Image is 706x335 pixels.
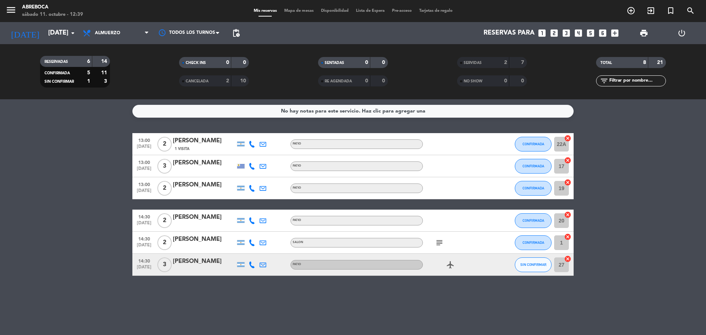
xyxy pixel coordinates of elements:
[87,59,90,64] strong: 6
[173,235,235,244] div: [PERSON_NAME]
[464,61,482,65] span: SERVIDAS
[293,142,301,145] span: PATIO
[523,240,544,245] span: CONFIRMADA
[586,28,595,38] i: looks_5
[95,31,120,36] span: Almuerzo
[564,233,571,240] i: cancel
[549,28,559,38] i: looks_two
[521,78,525,83] strong: 0
[325,79,352,83] span: RE AGENDADA
[135,188,153,197] span: [DATE]
[600,61,612,65] span: TOTAL
[416,9,456,13] span: Tarjetas de regalo
[243,60,247,65] strong: 0
[293,164,301,167] span: PATIO
[135,234,153,243] span: 14:30
[68,29,77,38] i: arrow_drop_down
[173,180,235,190] div: [PERSON_NAME]
[523,218,544,222] span: CONFIRMADA
[281,107,425,115] div: No hay notas para este servicio. Haz clic para agregar una
[173,213,235,222] div: [PERSON_NAME]
[564,157,571,164] i: cancel
[609,77,666,85] input: Filtrar por nombre...
[173,158,235,168] div: [PERSON_NAME]
[523,186,544,190] span: CONFIRMADA
[44,60,68,64] span: RESERVADAS
[677,29,686,38] i: power_settings_new
[564,255,571,263] i: cancel
[504,60,507,65] strong: 2
[523,142,544,146] span: CONFIRMADA
[561,28,571,38] i: looks_3
[464,79,482,83] span: NO SHOW
[657,60,664,65] strong: 21
[666,6,675,15] i: turned_in_not
[135,265,153,273] span: [DATE]
[135,166,153,175] span: [DATE]
[325,61,344,65] span: SENTADAS
[537,28,547,38] i: looks_one
[87,79,90,84] strong: 1
[135,212,153,221] span: 14:30
[564,179,571,186] i: cancel
[515,137,552,152] button: CONFIRMADA
[135,243,153,251] span: [DATE]
[175,146,189,152] span: 1 Visita
[365,60,368,65] strong: 0
[564,211,571,218] i: cancel
[157,181,172,196] span: 2
[232,29,240,38] span: pending_actions
[610,28,620,38] i: add_box
[504,78,507,83] strong: 0
[87,70,90,75] strong: 5
[226,60,229,65] strong: 0
[135,180,153,188] span: 13:00
[281,9,317,13] span: Mapa de mesas
[484,29,535,37] span: Reservas para
[173,257,235,266] div: [PERSON_NAME]
[388,9,416,13] span: Pre-acceso
[135,221,153,229] span: [DATE]
[520,263,546,267] span: SIN CONFIRMAR
[101,59,108,64] strong: 14
[44,80,74,83] span: SIN CONFIRMAR
[135,158,153,166] span: 13:00
[515,213,552,228] button: CONFIRMADA
[6,4,17,15] i: menu
[157,137,172,152] span: 2
[186,61,206,65] span: CHECK INS
[574,28,583,38] i: looks_4
[627,6,635,15] i: add_circle_outline
[157,257,172,272] span: 3
[382,78,386,83] strong: 0
[293,219,301,222] span: PATIO
[515,257,552,272] button: SIN CONFIRMAR
[435,238,444,247] i: subject
[515,235,552,250] button: CONFIRMADA
[446,260,455,269] i: airplanemode_active
[157,235,172,250] span: 2
[646,6,655,15] i: exit_to_app
[250,9,281,13] span: Mis reservas
[365,78,368,83] strong: 0
[382,60,386,65] strong: 0
[6,4,17,18] button: menu
[521,60,525,65] strong: 7
[226,78,229,83] strong: 2
[317,9,352,13] span: Disponibilidad
[293,241,303,244] span: SALON
[22,11,83,18] div: sábado 11. octubre - 12:39
[643,60,646,65] strong: 8
[44,71,70,75] span: CONFIRMADA
[186,79,208,83] span: CANCELADA
[157,159,172,174] span: 3
[600,76,609,85] i: filter_list
[173,136,235,146] div: [PERSON_NAME]
[686,6,695,15] i: search
[515,181,552,196] button: CONFIRMADA
[515,159,552,174] button: CONFIRMADA
[523,164,544,168] span: CONFIRMADA
[22,4,83,11] div: ABREBOCA
[104,79,108,84] strong: 3
[240,78,247,83] strong: 10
